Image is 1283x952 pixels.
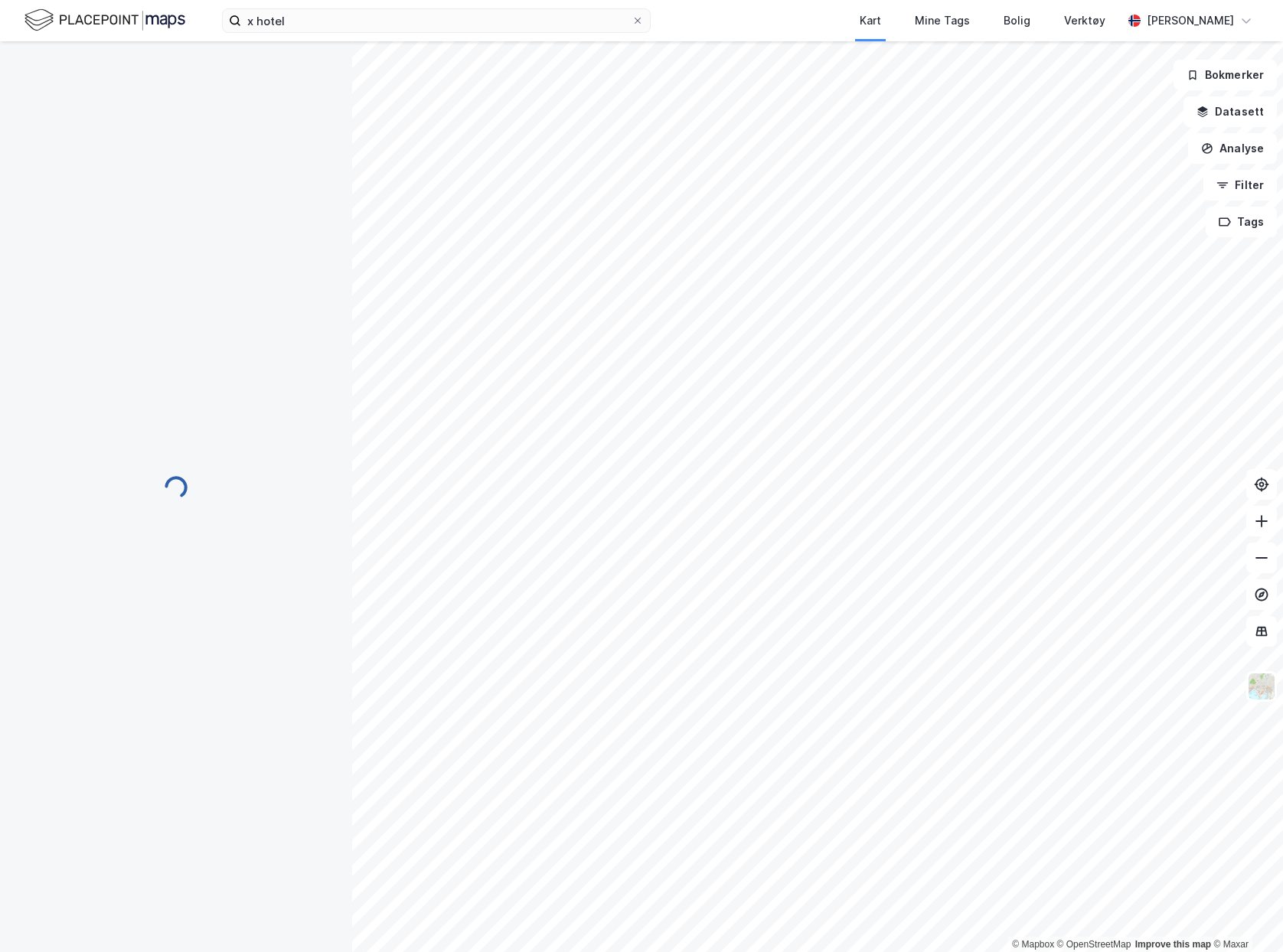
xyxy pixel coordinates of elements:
div: Bolig [1004,11,1030,30]
img: spinner.a6d8c91a73a9ac5275cf975e30b51cfb.svg [164,475,188,500]
button: Datasett [1183,96,1277,127]
button: Tags [1206,207,1277,237]
img: logo.f888ab2527a4732fd821a326f86c7f29.svg [24,7,185,34]
iframe: Chat Widget [1206,879,1283,952]
a: Improve this map [1135,939,1211,950]
input: Søk på adresse, matrikkel, gårdeiere, leietakere eller personer [241,9,632,32]
div: Mine Tags [915,11,970,30]
a: OpenStreetMap [1057,939,1131,950]
div: Kart [860,11,881,30]
img: Z [1247,672,1276,701]
div: Verktøy [1064,11,1105,30]
a: Mapbox [1012,939,1054,950]
button: Bokmerker [1174,60,1277,90]
button: Filter [1203,170,1277,201]
button: Analyse [1188,133,1277,164]
div: Kontrollprogram for chat [1206,879,1283,952]
div: [PERSON_NAME] [1147,11,1234,30]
